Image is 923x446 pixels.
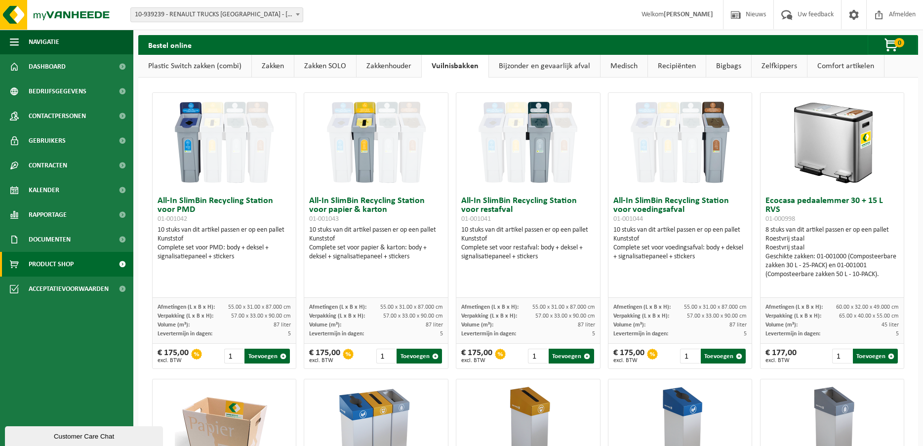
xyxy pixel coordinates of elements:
[131,8,303,22] span: 10-939239 - RENAULT TRUCKS BRUSSELS - LONDERZEEL
[765,226,899,279] div: 8 stuks van dit artikel passen er op een pallet
[158,313,213,319] span: Verpakking (L x B x H):
[684,304,747,310] span: 55.00 x 31.00 x 87.000 cm
[613,322,645,328] span: Volume (m³):
[680,349,700,364] input: 1
[729,322,747,328] span: 87 liter
[288,331,291,337] span: 5
[5,424,165,446] iframe: chat widget
[613,304,671,310] span: Afmetingen (L x B x H):
[578,322,595,328] span: 87 liter
[29,203,67,227] span: Rapportage
[664,11,713,18] strong: [PERSON_NAME]
[461,197,595,223] h3: All-In SlimBin Recycling Station voor restafval
[461,226,595,261] div: 10 stuks van dit artikel passen er op een pallet
[175,93,274,192] img: 01-001042
[397,349,442,364] button: Toevoegen
[29,153,67,178] span: Contracten
[461,215,491,223] span: 01-001041
[613,331,668,337] span: Levertermijn in dagen:
[613,215,643,223] span: 01-001044
[29,104,86,128] span: Contactpersonen
[461,331,516,337] span: Levertermijn in dagen:
[309,243,442,261] div: Complete set voor papier & karton: body + deksel + signalisatiepaneel + stickers
[158,349,189,364] div: € 175,00
[631,93,729,192] img: 01-001044
[894,38,904,47] span: 0
[29,128,66,153] span: Gebruikers
[29,277,109,301] span: Acceptatievoorwaarden
[244,349,290,364] button: Toevoegen
[592,331,595,337] span: 5
[309,215,339,223] span: 01-001043
[868,35,917,55] button: 0
[138,35,201,54] h2: Bestel online
[613,358,644,364] span: excl. BTW
[383,313,443,319] span: 57.00 x 33.00 x 90.00 cm
[549,349,594,364] button: Toevoegen
[158,331,212,337] span: Levertermijn in dagen:
[380,304,443,310] span: 55.00 x 31.00 x 87.000 cm
[752,55,807,78] a: Zelfkippers
[461,235,595,243] div: Kunststof
[528,349,548,364] input: 1
[765,358,797,364] span: excl. BTW
[706,55,751,78] a: Bigbags
[309,322,341,328] span: Volume (m³):
[309,313,365,319] span: Verpakking (L x B x H):
[158,304,215,310] span: Afmetingen (L x B x H):
[807,55,884,78] a: Comfort artikelen
[765,313,821,319] span: Verpakking (L x B x H):
[765,304,823,310] span: Afmetingen (L x B x H):
[535,313,595,319] span: 57.00 x 33.00 x 90.00 cm
[532,304,595,310] span: 55.00 x 31.00 x 87.000 cm
[613,313,669,319] span: Verpakking (L x B x H):
[231,313,291,319] span: 57.00 x 33.00 x 90.00 cm
[294,55,356,78] a: Zakken SOLO
[701,349,746,364] button: Toevoegen
[853,349,898,364] button: Toevoegen
[765,215,795,223] span: 01-000998
[158,215,187,223] span: 01-001042
[29,54,66,79] span: Dashboard
[224,349,244,364] input: 1
[461,322,493,328] span: Volume (m³):
[479,93,577,192] img: 01-001041
[29,79,86,104] span: Bedrijfsgegevens
[601,55,647,78] a: Medisch
[158,243,291,261] div: Complete set voor PMD: body + deksel + signalisatiepaneel + stickers
[765,235,899,243] div: Roestvrij staal
[461,243,595,261] div: Complete set voor restafval: body + deksel + signalisatiepaneel + stickers
[839,313,899,319] span: 65.00 x 40.00 x 55.00 cm
[228,304,291,310] span: 55.00 x 31.00 x 87.000 cm
[29,227,71,252] span: Documenten
[882,322,899,328] span: 45 liter
[836,304,899,310] span: 60.00 x 32.00 x 49.000 cm
[613,197,747,223] h3: All-In SlimBin Recycling Station voor voedingsafval
[765,322,798,328] span: Volume (m³):
[648,55,706,78] a: Recipiënten
[832,349,852,364] input: 1
[158,322,190,328] span: Volume (m³):
[765,349,797,364] div: € 177,00
[158,197,291,223] h3: All-In SlimBin Recycling Station voor PMD
[783,93,882,192] img: 01-000998
[765,331,820,337] span: Levertermijn in dagen:
[744,331,747,337] span: 5
[309,197,442,223] h3: All-In SlimBin Recycling Station voor papier & karton
[765,252,899,279] div: Geschikte zakken: 01-001000 (Composteerbare zakken 30 L - 25-PACK) en 01-001001 (Composteerbare z...
[309,358,340,364] span: excl. BTW
[613,235,747,243] div: Kunststof
[158,358,189,364] span: excl. BTW
[327,93,426,192] img: 01-001043
[130,7,303,22] span: 10-939239 - RENAULT TRUCKS BRUSSELS - LONDERZEEL
[29,252,74,277] span: Product Shop
[765,197,899,223] h3: Ecocasa pedaalemmer 30 + 15 L RVS
[687,313,747,319] span: 57.00 x 33.00 x 90.00 cm
[461,349,492,364] div: € 175,00
[29,178,59,203] span: Kalender
[613,226,747,261] div: 10 stuks van dit artikel passen er op een pallet
[422,55,488,78] a: Vuilnisbakken
[252,55,294,78] a: Zakken
[461,358,492,364] span: excl. BTW
[461,304,519,310] span: Afmetingen (L x B x H):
